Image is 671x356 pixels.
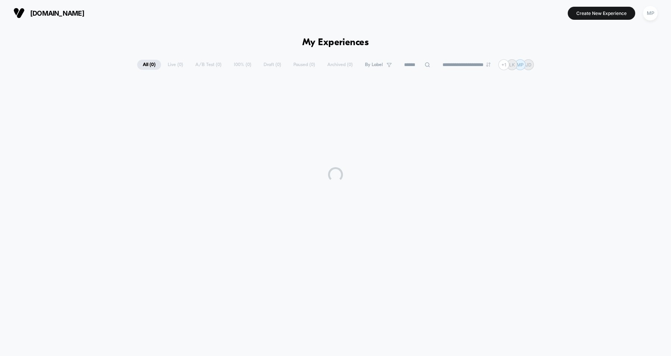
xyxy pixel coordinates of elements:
span: All ( 0 ) [137,60,161,70]
p: LK [509,62,515,68]
img: end [486,62,491,67]
div: + 1 [498,59,509,70]
span: By Label [365,62,383,68]
button: Create New Experience [568,7,635,20]
h1: My Experiences [302,37,369,48]
button: [DOMAIN_NAME] [11,7,86,19]
div: MP [643,6,658,21]
span: [DOMAIN_NAME] [30,9,84,17]
img: Visually logo [13,7,25,19]
p: JD [526,62,532,68]
button: MP [641,6,660,21]
p: MP [517,62,524,68]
